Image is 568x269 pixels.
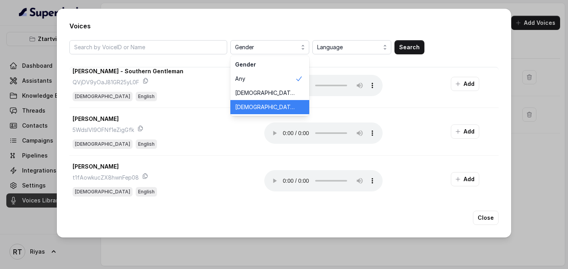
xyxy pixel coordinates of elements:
[235,89,295,97] span: [DEMOGRAPHIC_DATA]
[235,103,295,111] span: [DEMOGRAPHIC_DATA]
[230,40,309,54] button: Gender
[235,75,295,83] span: Any
[235,43,306,52] span: Gender
[230,56,309,116] div: Gender
[230,58,309,72] div: Gender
